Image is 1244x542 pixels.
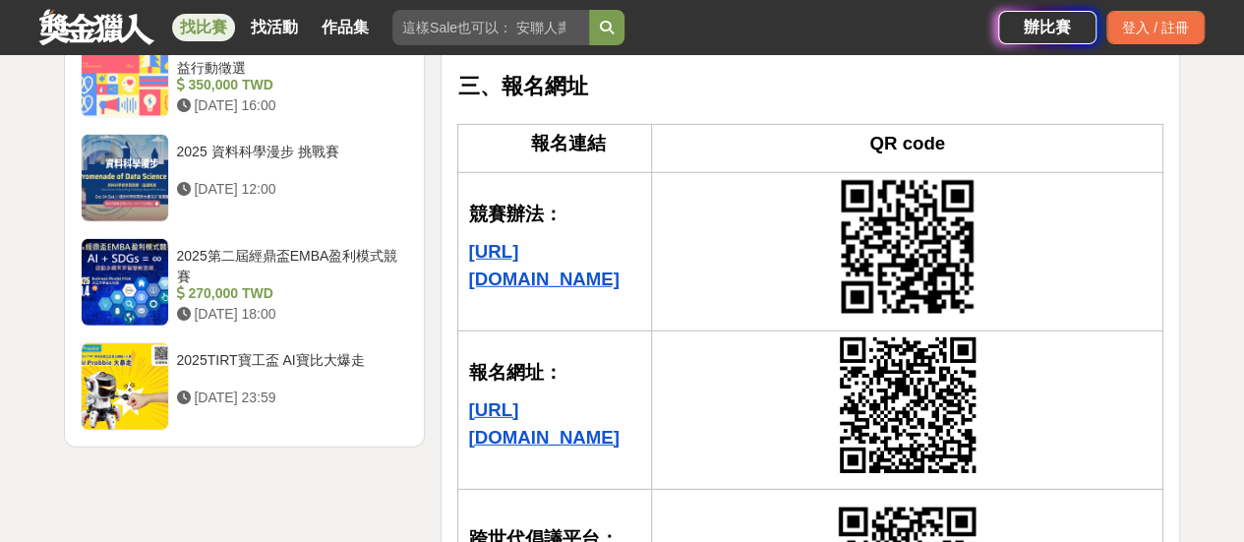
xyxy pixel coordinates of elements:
strong: QR code [869,133,945,153]
u: [URL][DOMAIN_NAME] [468,241,619,289]
a: [URL][DOMAIN_NAME] [468,403,619,447]
a: [URL][DOMAIN_NAME] [468,245,619,288]
a: 找活動 [243,14,306,41]
a: 2025 資料科學漫步 挑戰賽 [DATE] 12:00 [81,134,409,222]
div: 2025 資料科學漫步 挑戰賽 [177,142,401,179]
div: [DATE] 23:59 [177,388,401,408]
div: 270,000 TWD [177,283,401,304]
div: 350,000 TWD [177,75,401,95]
div: 2025TIRT寶工盃 AI寶比大爆走 [177,350,401,388]
strong: 報名連結 [530,133,605,153]
img: AD_4nXcPqAJ2KtQyLqT4KzDOrI3paQl-yeu6fwa54NVSlxEwze6e4oNiNQ6_DddoW87vsNUEV-FEDATMCVxmj5gYS_RlVeDkL... [839,336,977,474]
a: 作品集 [314,14,377,41]
strong: 報名網址： [468,362,562,383]
strong: 競賽辦法： [468,204,562,224]
strong: 三、報名網址 [457,74,587,98]
a: 2025TIRT寶工盃 AI寶比大爆走 [DATE] 23:59 [81,342,409,431]
div: 2025 第十五屆 愛讓世界轉動 兒少公益行動徵選 [177,37,401,75]
div: [DATE] 16:00 [177,95,401,116]
img: AD_4nXe4mBmA8WBa_Bx8qA0-hKxx3kAHd_k2bpwcFxcfSPqrgku4NtR4f2cKxfT52M5zvIRjUoZ4LgCitWgyO0Yfj4la5DusG... [839,178,976,315]
a: 2025 第十五屆 愛讓世界轉動 兒少公益行動徵選 350,000 TWD [DATE] 16:00 [81,30,409,118]
a: 辦比賽 [998,11,1096,44]
a: 2025第二屆經鼎盃EMBA盈利模式競賽 270,000 TWD [DATE] 18:00 [81,238,409,327]
u: [URL][DOMAIN_NAME] [468,399,619,448]
input: 這樣Sale也可以： 安聯人壽創意銷售法募集 [392,10,589,45]
a: 找比賽 [172,14,235,41]
div: 登入 / 註冊 [1106,11,1205,44]
div: [DATE] 18:00 [177,304,401,325]
div: [DATE] 12:00 [177,179,401,200]
div: 2025第二屆經鼎盃EMBA盈利模式競賽 [177,246,401,283]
